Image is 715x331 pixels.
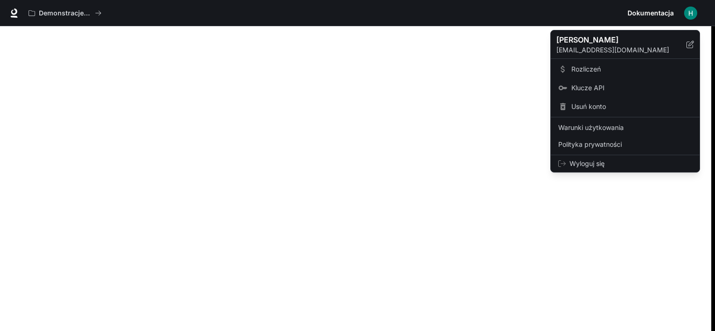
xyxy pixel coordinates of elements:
[553,61,698,78] a: Rozliczeń
[571,83,692,93] span: Klucze API
[558,140,692,149] span: Polityka prywatności
[556,34,671,45] p: [PERSON_NAME]
[571,65,692,74] span: Rozliczeń
[569,159,692,168] span: Wyloguj się
[553,79,698,96] a: Klucze API
[556,45,686,55] p: [EMAIL_ADDRESS][DOMAIN_NAME]
[571,102,692,111] span: Usuń konto
[553,136,698,153] a: Polityka prywatności
[553,119,698,136] a: Warunki użytkowania
[558,123,692,132] span: Warunki użytkowania
[551,155,700,172] div: Wyloguj się
[551,30,700,59] div: [PERSON_NAME][EMAIL_ADDRESS][DOMAIN_NAME]
[553,98,698,115] div: Usuń konto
